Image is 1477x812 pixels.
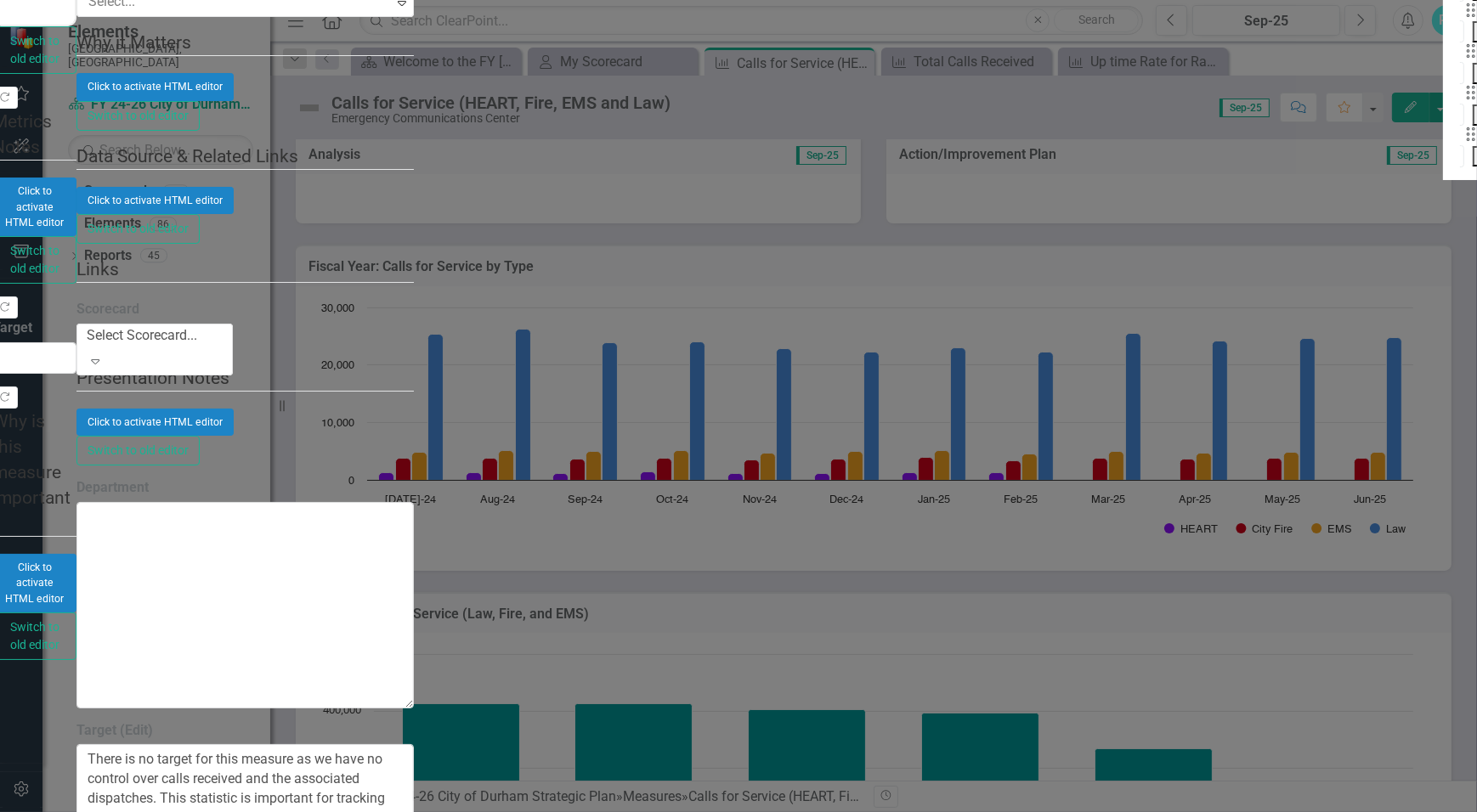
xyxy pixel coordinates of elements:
legend: Data Source & Related Links [76,144,414,170]
div: Select Scorecard... [87,326,197,346]
button: Switch to old editor [76,101,200,131]
label: Department [76,478,414,498]
label: Scorecard [76,300,232,319]
legend: Why it Matters [76,30,414,56]
legend: Presentation Notes [76,365,414,392]
button: Switch to old editor [76,436,200,465]
label: Target (Edit) [76,721,414,741]
button: Click to activate HTML editor [76,409,234,436]
button: Click to activate HTML editor [76,187,234,214]
legend: Links [76,257,414,283]
button: Switch to old editor [76,214,200,244]
button: Click to activate HTML editor [76,73,234,100]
